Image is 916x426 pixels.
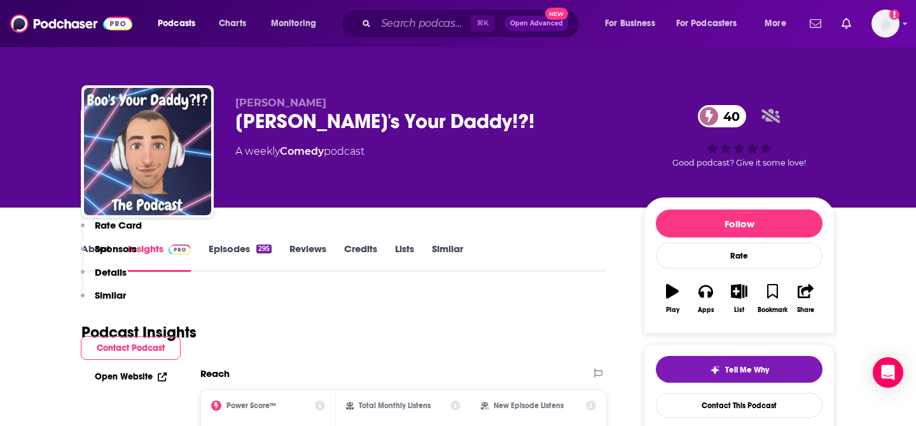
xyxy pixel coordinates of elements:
[271,15,316,32] span: Monitoring
[698,306,714,314] div: Apps
[200,367,230,380] h2: Reach
[280,145,324,157] a: Comedy
[471,15,494,32] span: ⌘ K
[765,15,786,32] span: More
[432,243,463,272] a: Similar
[353,9,592,38] div: Search podcasts, credits, & more...
[395,243,414,272] a: Lists
[698,105,746,127] a: 40
[211,13,254,34] a: Charts
[605,15,655,32] span: For Business
[734,306,744,314] div: List
[889,10,899,20] svg: Add a profile image
[871,10,899,38] button: Show profile menu
[805,13,826,34] a: Show notifications dropdown
[676,15,737,32] span: For Podcasters
[95,243,137,255] p: Sponsors
[344,243,377,272] a: Credits
[656,243,822,269] div: Rate
[797,306,814,314] div: Share
[158,15,195,32] span: Podcasts
[668,13,756,34] button: open menu
[376,13,471,34] input: Search podcasts, credits, & more...
[81,289,126,313] button: Similar
[871,10,899,38] span: Logged in as mijal
[256,245,272,253] div: 295
[545,8,568,20] span: New
[789,276,822,322] button: Share
[711,105,746,127] span: 40
[81,336,181,360] button: Contact Podcast
[656,276,689,322] button: Play
[494,401,564,410] h2: New Episode Listens
[95,266,127,278] p: Details
[289,243,326,272] a: Reviews
[149,13,212,34] button: open menu
[95,289,126,301] p: Similar
[81,243,137,266] button: Sponsors
[656,393,822,418] a: Contact This Podcast
[359,401,431,410] h2: Total Monthly Listens
[723,276,756,322] button: List
[84,88,211,215] img: Boo's Your Daddy!?!
[235,97,326,109] span: [PERSON_NAME]
[666,306,679,314] div: Play
[596,13,671,34] button: open menu
[725,365,769,375] span: Tell Me Why
[836,13,856,34] a: Show notifications dropdown
[758,306,788,314] div: Bookmark
[873,357,903,388] div: Open Intercom Messenger
[95,371,167,382] a: Open Website
[10,11,132,36] img: Podchaser - Follow, Share and Rate Podcasts
[644,97,835,176] div: 40Good podcast? Give it some love!
[504,16,569,31] button: Open AdvancedNew
[81,266,127,290] button: Details
[710,365,720,375] img: tell me why sparkle
[756,13,802,34] button: open menu
[689,276,722,322] button: Apps
[656,209,822,238] button: Follow
[656,356,822,383] button: tell me why sparkleTell Me Why
[510,20,563,27] span: Open Advanced
[871,10,899,38] img: User Profile
[756,276,789,322] button: Bookmark
[226,401,276,410] h2: Power Score™
[262,13,333,34] button: open menu
[235,144,364,159] div: A weekly podcast
[672,158,806,167] span: Good podcast? Give it some love!
[209,243,272,272] a: Episodes295
[219,15,246,32] span: Charts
